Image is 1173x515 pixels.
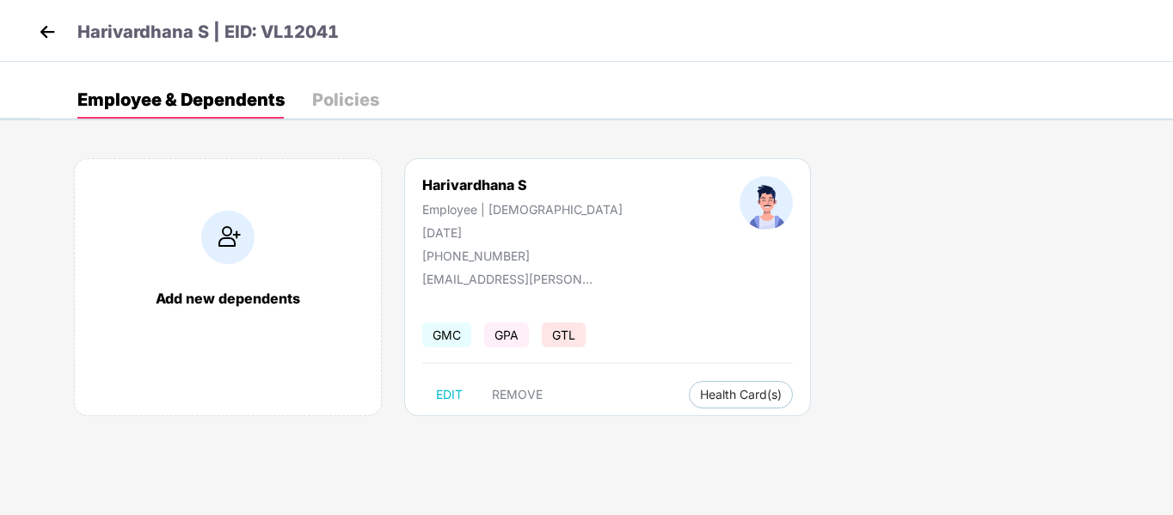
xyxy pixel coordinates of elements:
span: GMC [422,322,471,347]
div: Add new dependents [92,290,364,307]
span: EDIT [436,388,463,402]
button: REMOVE [478,381,556,408]
div: [DATE] [422,225,623,240]
button: Health Card(s) [689,381,793,408]
div: Harivardhana S [422,176,623,193]
button: EDIT [422,381,476,408]
img: back [34,19,60,45]
span: GPA [484,322,529,347]
span: REMOVE [492,388,543,402]
div: [EMAIL_ADDRESS][PERSON_NAME][DOMAIN_NAME] [422,272,594,286]
img: profileImage [740,176,793,230]
div: [PHONE_NUMBER] [422,248,623,263]
div: Policies [312,91,379,108]
div: Employee & Dependents [77,91,285,108]
div: Employee | [DEMOGRAPHIC_DATA] [422,202,623,217]
span: Health Card(s) [700,390,782,399]
p: Harivardhana S | EID: VL12041 [77,19,339,46]
span: GTL [542,322,586,347]
img: addIcon [201,211,255,264]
